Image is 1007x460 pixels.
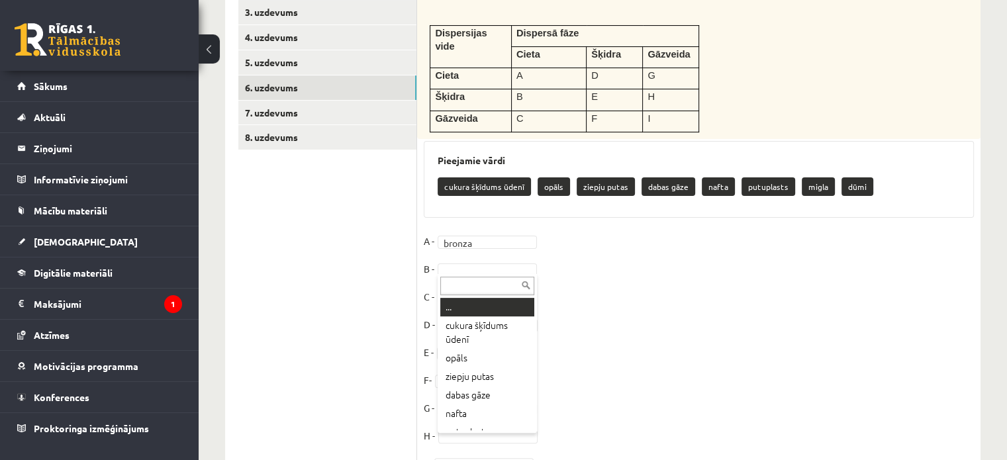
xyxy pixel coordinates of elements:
div: ziepju putas [440,367,534,386]
div: cukura šķīdums ūdenī [440,316,534,349]
div: ... [440,298,534,316]
div: putuplasts [440,423,534,441]
div: dabas gāze [440,386,534,404]
div: nafta [440,404,534,423]
div: opāls [440,349,534,367]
